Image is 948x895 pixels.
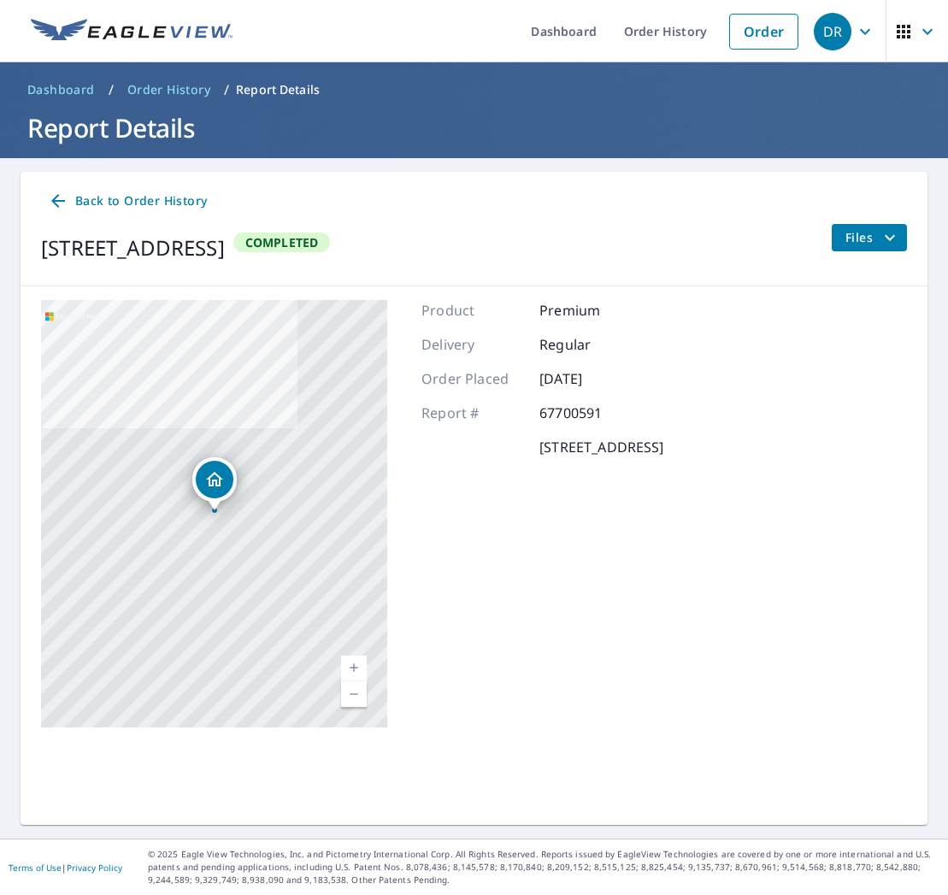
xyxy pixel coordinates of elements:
[21,110,927,145] h1: Report Details
[421,300,524,321] p: Product
[41,185,214,217] a: Back to Order History
[831,224,907,251] button: filesDropdownBtn-67700591
[421,334,524,355] p: Delivery
[341,681,367,707] a: Current Level 17, Zoom Out
[421,403,524,423] p: Report #
[224,79,229,100] li: /
[148,848,939,886] p: © 2025 Eagle View Technologies, Inc. and Pictometry International Corp. All Rights Reserved. Repo...
[67,862,122,874] a: Privacy Policy
[27,81,95,98] span: Dashboard
[127,81,210,98] span: Order History
[235,234,329,250] span: Completed
[109,79,114,100] li: /
[729,14,798,50] a: Order
[539,368,642,389] p: [DATE]
[341,656,367,681] a: Current Level 17, Zoom In
[48,191,207,212] span: Back to Order History
[421,368,524,389] p: Order Placed
[21,76,927,103] nav: breadcrumb
[539,403,642,423] p: 67700591
[31,19,233,44] img: EV Logo
[41,233,225,263] div: [STREET_ADDRESS]
[9,862,62,874] a: Terms of Use
[192,457,237,510] div: Dropped pin, building 1, Residential property, 3818 PARKDALE RD SASKATOON, SK S7H4W5
[539,437,663,457] p: [STREET_ADDRESS]
[845,227,900,248] span: Files
[814,13,851,50] div: DR
[121,76,217,103] a: Order History
[539,300,642,321] p: Premium
[236,81,320,98] p: Report Details
[9,863,122,873] p: |
[539,334,642,355] p: Regular
[21,76,102,103] a: Dashboard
